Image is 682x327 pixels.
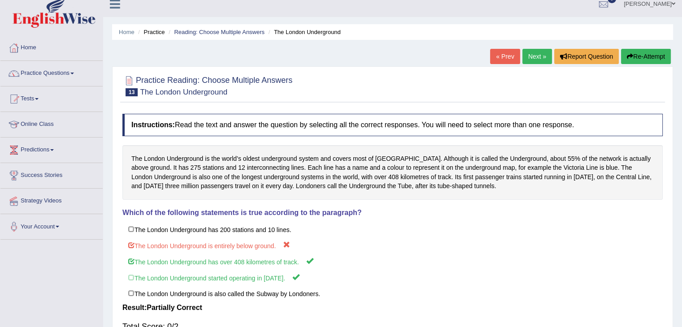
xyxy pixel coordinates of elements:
a: Strategy Videos [0,189,103,211]
a: Tests [0,86,103,109]
a: Home [0,35,103,58]
a: Online Class [0,112,103,134]
label: The London Underground started operating in [DATE]. [122,269,663,286]
label: The London Underground has 200 stations and 10 lines. [122,221,663,237]
label: The London Underground is entirely below ground. [122,237,663,254]
a: Predictions [0,138,103,160]
a: Practice Questions [0,61,103,83]
a: Next » [522,49,552,64]
button: Report Question [554,49,619,64]
a: « Prev [490,49,520,64]
b: Instructions: [131,121,175,129]
span: 13 [126,88,138,96]
h4: Result: [122,304,663,312]
a: Your Account [0,214,103,237]
li: The London Underground [266,28,341,36]
button: Re-Attempt [621,49,671,64]
a: Home [119,29,135,35]
label: The London Underground is also called the Subway by Londoners. [122,285,663,301]
a: Success Stories [0,163,103,185]
h4: Which of the following statements is true according to the paragraph? [122,209,663,217]
small: The London Underground [140,88,227,96]
label: The London Underground has over 408 kilometres of track. [122,253,663,270]
li: Practice [136,28,165,36]
h4: Read the text and answer the question by selecting all the correct responses. You will need to se... [122,114,663,136]
h2: Practice Reading: Choose Multiple Answers [122,74,292,96]
div: The London Underground is the world’s oldest underground system and covers most of [GEOGRAPHIC_DA... [122,145,663,200]
a: Reading: Choose Multiple Answers [174,29,265,35]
